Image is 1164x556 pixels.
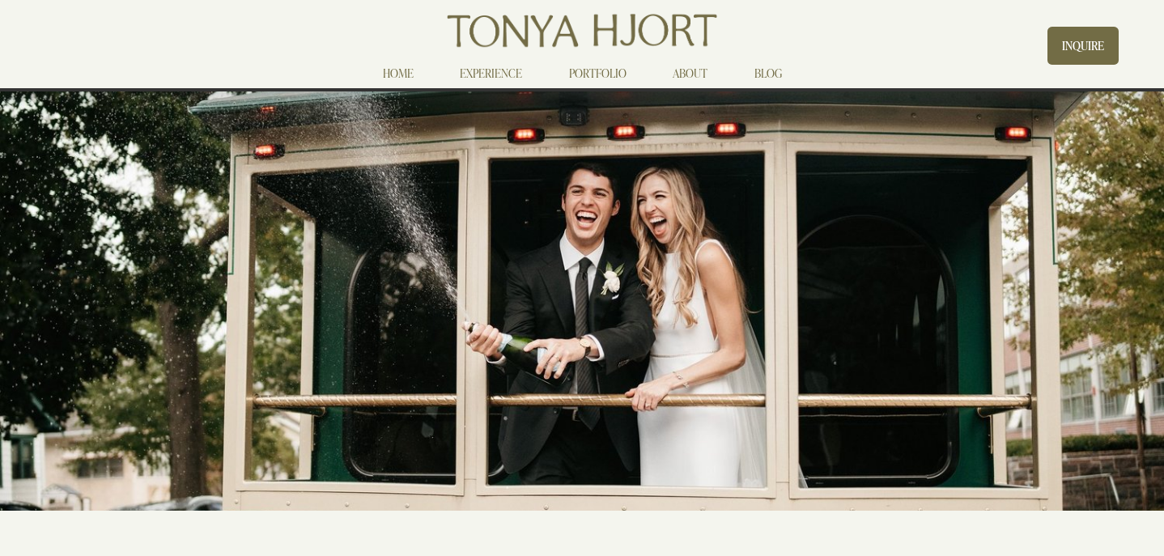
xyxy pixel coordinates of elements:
a: ABOUT [673,64,707,83]
img: Tonya Hjort [444,8,720,53]
a: INQUIRE [1047,27,1119,65]
a: HOME [383,64,414,83]
a: BLOG [754,64,782,83]
a: PORTFOLIO [569,64,627,83]
a: EXPERIENCE [460,64,522,83]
